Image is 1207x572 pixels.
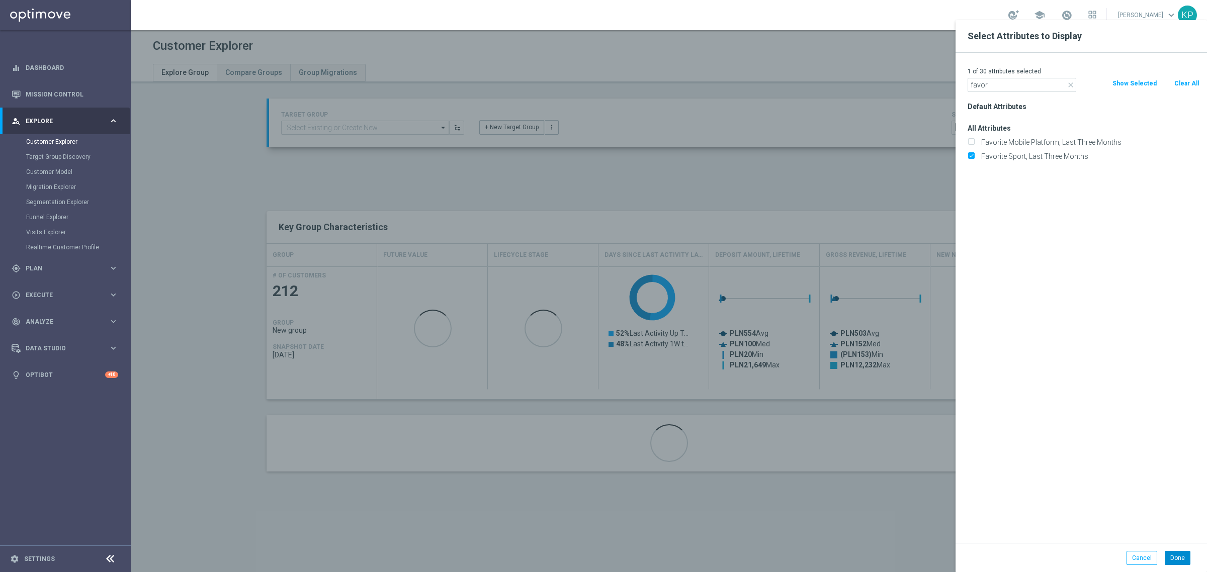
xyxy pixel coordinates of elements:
[12,63,21,72] i: equalizer
[26,195,130,210] div: Segmentation Explorer
[26,149,130,164] div: Target Group Discovery
[968,30,1195,42] h2: Select Attributes to Display
[12,361,118,388] div: Optibot
[1111,78,1158,89] button: Show Selected
[978,138,1199,147] label: Favorite Mobile Platform, Last Three Months
[12,264,109,273] div: Plan
[978,152,1199,161] label: Favorite Sport, Last Three Months
[109,263,118,273] i: keyboard_arrow_right
[968,67,1199,75] p: 1 of 30 attributes selected
[968,124,1199,133] h3: All Attributes
[12,117,21,126] i: person_search
[11,64,119,72] button: equalizer Dashboard
[109,343,118,353] i: keyboard_arrow_right
[26,345,109,351] span: Data Studio
[1117,8,1178,23] a: [PERSON_NAME]keyboard_arrow_down
[12,370,21,379] i: lightbulb
[12,81,118,108] div: Mission Control
[1034,10,1045,21] span: school
[1178,6,1197,25] div: KP
[968,78,1076,92] input: Search
[109,116,118,126] i: keyboard_arrow_right
[26,164,130,179] div: Customer Model
[26,168,105,176] a: Customer Model
[24,556,55,562] a: Settings
[26,138,105,146] a: Customer Explorer
[26,153,105,161] a: Target Group Discovery
[12,317,21,326] i: track_changes
[1166,10,1177,21] span: keyboard_arrow_down
[10,554,19,563] i: settings
[26,243,105,251] a: Realtime Customer Profile
[26,179,130,195] div: Migration Explorer
[12,291,21,300] i: play_circle_outline
[11,264,119,272] button: gps_fixed Plan keyboard_arrow_right
[11,291,119,299] button: play_circle_outline Execute keyboard_arrow_right
[1173,78,1200,89] button: Clear All
[1127,551,1157,565] button: Cancel
[26,225,130,240] div: Visits Explorer
[26,213,105,221] a: Funnel Explorer
[12,291,109,300] div: Execute
[26,265,109,271] span: Plan
[11,344,119,352] button: Data Studio keyboard_arrow_right
[11,90,119,99] button: Mission Control
[26,134,130,149] div: Customer Explorer
[12,317,109,326] div: Analyze
[11,117,119,125] button: person_search Explore keyboard_arrow_right
[968,102,1199,111] h3: Default Attributes
[12,344,109,353] div: Data Studio
[105,371,118,378] div: +10
[109,290,118,300] i: keyboard_arrow_right
[26,54,118,81] a: Dashboard
[1067,81,1075,89] i: close
[109,317,118,326] i: keyboard_arrow_right
[26,228,105,236] a: Visits Explorer
[12,264,21,273] i: gps_fixed
[11,371,119,379] button: lightbulb Optibot +10
[12,54,118,81] div: Dashboard
[11,318,119,326] button: track_changes Analyze keyboard_arrow_right
[26,118,109,124] span: Explore
[26,361,105,388] a: Optibot
[26,183,105,191] a: Migration Explorer
[12,117,109,126] div: Explore
[26,210,130,225] div: Funnel Explorer
[26,240,130,255] div: Realtime Customer Profile
[26,81,118,108] a: Mission Control
[1165,551,1190,565] button: Done
[26,292,109,298] span: Execute
[26,198,105,206] a: Segmentation Explorer
[26,319,109,325] span: Analyze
